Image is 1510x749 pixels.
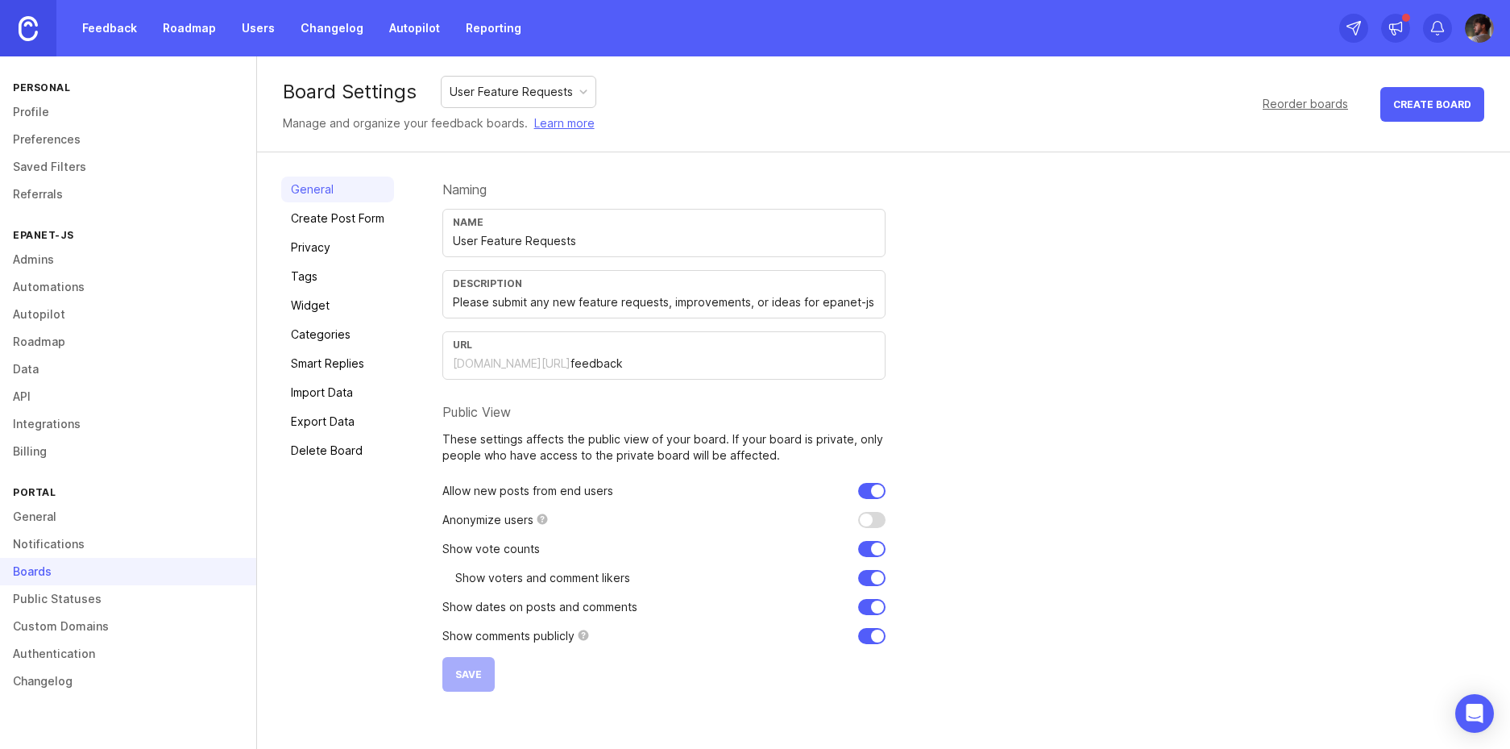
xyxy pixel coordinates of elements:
a: Tags [281,264,394,289]
a: Feedback [73,14,147,43]
a: General [281,177,394,202]
p: Show voters and comment likers [455,570,630,586]
a: Learn more [534,114,595,132]
a: Privacy [281,235,394,260]
div: Reorder boards [1263,95,1348,113]
div: User Feature Requests [450,83,573,101]
div: Name [453,216,875,228]
a: Widget [281,293,394,318]
img: Canny Home [19,16,38,41]
a: Delete Board [281,438,394,464]
div: [DOMAIN_NAME][URL] [453,356,570,372]
a: Changelog [291,14,373,43]
a: Reporting [456,14,531,43]
p: These settings affects the public view of your board. If your board is private, only people who h... [442,431,886,464]
a: Import Data [281,380,394,406]
a: Export Data [281,409,394,435]
div: Board Settings [283,82,417,102]
a: Users [232,14,284,43]
a: Roadmap [153,14,226,43]
p: Allow new posts from end users [442,483,613,499]
a: Categories [281,322,394,347]
a: Autopilot [380,14,450,43]
button: Create Board [1380,87,1484,122]
p: Show vote counts [442,541,540,557]
div: URL [453,339,875,351]
p: Show comments publicly [442,628,575,644]
div: Description [453,277,875,289]
a: Create Post Form [281,206,394,231]
div: Public View [442,406,886,418]
div: Naming [442,183,886,196]
img: Sam Payá [1465,14,1494,43]
p: Show dates on posts and comments [442,599,637,615]
div: Open Intercom Messenger [1455,694,1494,733]
p: Anonymize users [442,512,533,528]
a: Smart Replies [281,351,394,377]
span: Create Board [1393,98,1471,110]
div: Manage and organize your feedback boards. [283,114,595,132]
